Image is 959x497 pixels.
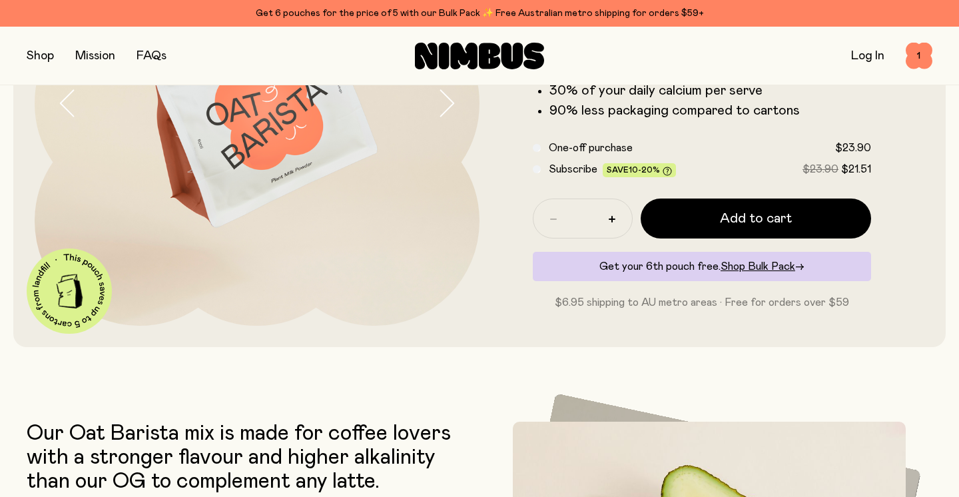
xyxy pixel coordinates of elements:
span: Add to cart [720,209,792,228]
span: $21.51 [841,164,871,175]
span: $23.90 [835,143,871,153]
div: Get 6 pouches for the price of 5 with our Bulk Pack ✨ Free Australian metro shipping for orders $59+ [27,5,932,21]
a: Log In [851,50,884,62]
span: Subscribe [549,164,597,175]
span: Save [607,166,672,176]
div: Get your 6th pouch free. [533,252,871,281]
a: Shop Bulk Pack→ [721,261,804,272]
span: One-off purchase [549,143,633,153]
a: FAQs [137,50,166,62]
p: Our Oat Barista mix is made for coffee lovers with a stronger flavour and higher alkalinity than ... [27,422,473,494]
a: Mission [75,50,115,62]
p: $6.95 shipping to AU metro areas · Free for orders over $59 [533,294,871,310]
li: 90% less packaging compared to cartons [549,103,871,119]
span: 10-20% [629,166,660,174]
span: Shop Bulk Pack [721,261,795,272]
span: $23.90 [802,164,838,175]
li: 30% of your daily calcium per serve [549,83,871,99]
button: 1 [906,43,932,69]
button: Add to cart [641,199,871,239]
